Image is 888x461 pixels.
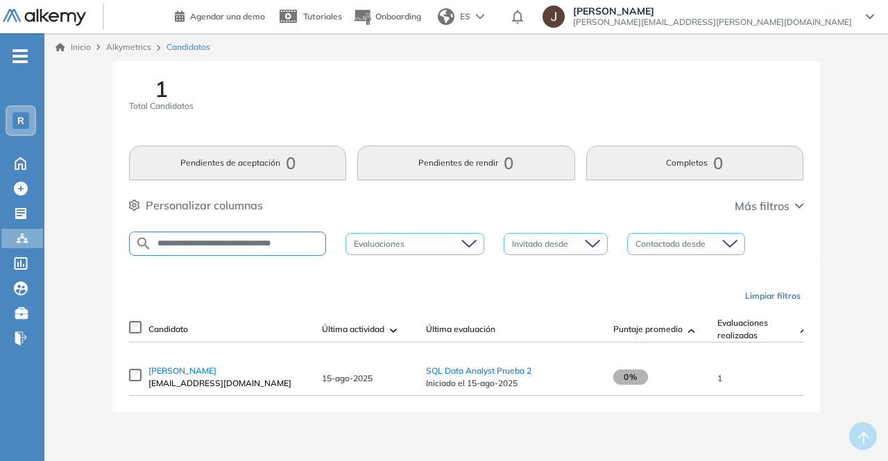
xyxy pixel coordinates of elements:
span: Candidato [148,323,188,336]
img: SEARCH_ALT [135,235,152,252]
span: [PERSON_NAME] [148,365,216,376]
span: Más filtros [735,198,789,214]
button: Completos0 [586,146,803,180]
a: Agendar una demo [175,7,265,24]
button: Personalizar columnas [129,197,263,214]
a: SQL Data Analyst Prueba 2 [426,365,531,376]
button: Más filtros [735,198,803,214]
span: Última evaluación [426,323,495,336]
button: Onboarding [353,2,421,32]
span: [PERSON_NAME][EMAIL_ADDRESS][PERSON_NAME][DOMAIN_NAME] [573,17,852,28]
span: 0% [613,369,648,385]
span: Evaluaciones realizadas [717,317,795,342]
span: Personalizar columnas [146,197,263,214]
span: [EMAIL_ADDRESS][DOMAIN_NAME] [148,377,308,390]
span: [PERSON_NAME] [573,6,852,17]
span: Puntaje promedio [613,323,683,336]
i: - [12,55,28,58]
button: Pendientes de rendir0 [357,146,574,180]
span: 1 [717,373,722,383]
span: Iniciado el 15-ago-2025 [426,377,599,390]
span: R [17,115,24,126]
span: 15-ago-2025 [322,373,373,383]
a: [PERSON_NAME] [148,365,308,377]
span: 1 [155,78,168,100]
button: Pendientes de aceptación0 [129,146,346,180]
img: [missing "en.ARROW_ALT" translation] [801,329,808,333]
img: [missing "en.ARROW_ALT" translation] [688,329,695,333]
span: Tutoriales [303,11,342,21]
img: Logo [3,9,86,26]
span: Candidatos [166,41,210,53]
button: Limpiar filtros [740,284,806,308]
span: Agendar una demo [190,11,265,21]
span: ES [460,10,470,23]
img: arrow [476,14,484,19]
img: [missing "en.ARROW_ALT" translation] [390,329,397,333]
span: Última actividad [322,323,384,336]
span: Onboarding [375,11,421,21]
span: Alkymetrics [106,42,151,52]
span: Total Candidatos [129,100,194,112]
a: Inicio [55,41,91,53]
img: world [438,8,454,25]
